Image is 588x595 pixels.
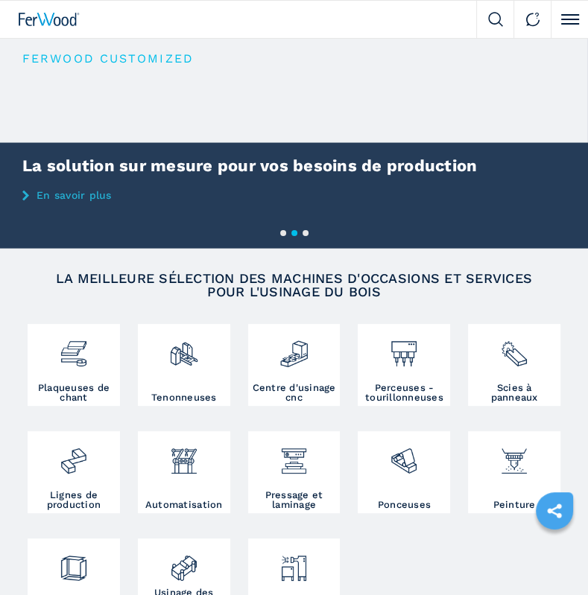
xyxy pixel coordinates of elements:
[279,435,309,476] img: pressa-strettoia.png
[551,1,588,38] button: Click to toggle menu
[468,431,560,513] a: Peinture
[145,500,223,509] h3: Automatisation
[536,492,573,529] a: sharethis
[252,490,337,509] h3: Pressage et laminage
[31,490,116,509] h3: Lignes de production
[361,383,446,402] h3: Perceuses - tourillonneuses
[378,500,431,509] h3: Ponceuses
[248,431,341,513] a: Pressage et laminage
[493,500,536,509] h3: Peinture
[252,383,337,402] h3: Centre d'usinage cnc
[389,435,419,476] img: levigatrici_2.png
[31,383,116,402] h3: Plaqueuses de chant
[468,324,560,406] a: Scies à panneaux
[488,12,503,27] img: Search
[138,431,230,513] a: Automatisation
[169,435,199,476] img: automazione.png
[169,542,199,583] img: lavorazione_porte_finestre_2.png
[389,328,419,369] img: foratrici_inseritrici_2.png
[169,328,199,369] img: squadratrici_2.png
[499,328,529,369] img: sezionatrici_2.png
[248,324,341,406] a: Centre d'usinage cnc
[19,13,80,26] img: Ferwood
[279,542,309,583] img: aspirazione_1.png
[59,328,89,369] img: bordatrici_1.png
[525,12,540,27] img: Contact us
[138,324,230,406] a: Tenonneuses
[151,392,217,402] h3: Tenonneuses
[525,528,577,584] iframe: Chat
[59,435,89,476] img: linee_di_produzione_2.png
[28,324,120,406] a: Plaqueuses de chant
[279,328,309,369] img: centro_di_lavoro_cnc_2.png
[28,431,120,513] a: Lignes de production
[472,383,557,402] h3: Scies à panneaux
[499,435,529,476] img: verniciatura_1.png
[291,230,297,236] button: 2
[46,272,542,299] h2: LA MEILLEURE SÉLECTION DES MACHINES D'OCCASIONS ET SERVICES POUR L'USINAGE DU BOIS
[59,542,89,583] img: montaggio_imballaggio_2.png
[280,230,286,236] button: 1
[303,230,309,236] button: 3
[358,324,450,406] a: Perceuses - tourillonneuses
[358,431,450,513] a: Ponceuses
